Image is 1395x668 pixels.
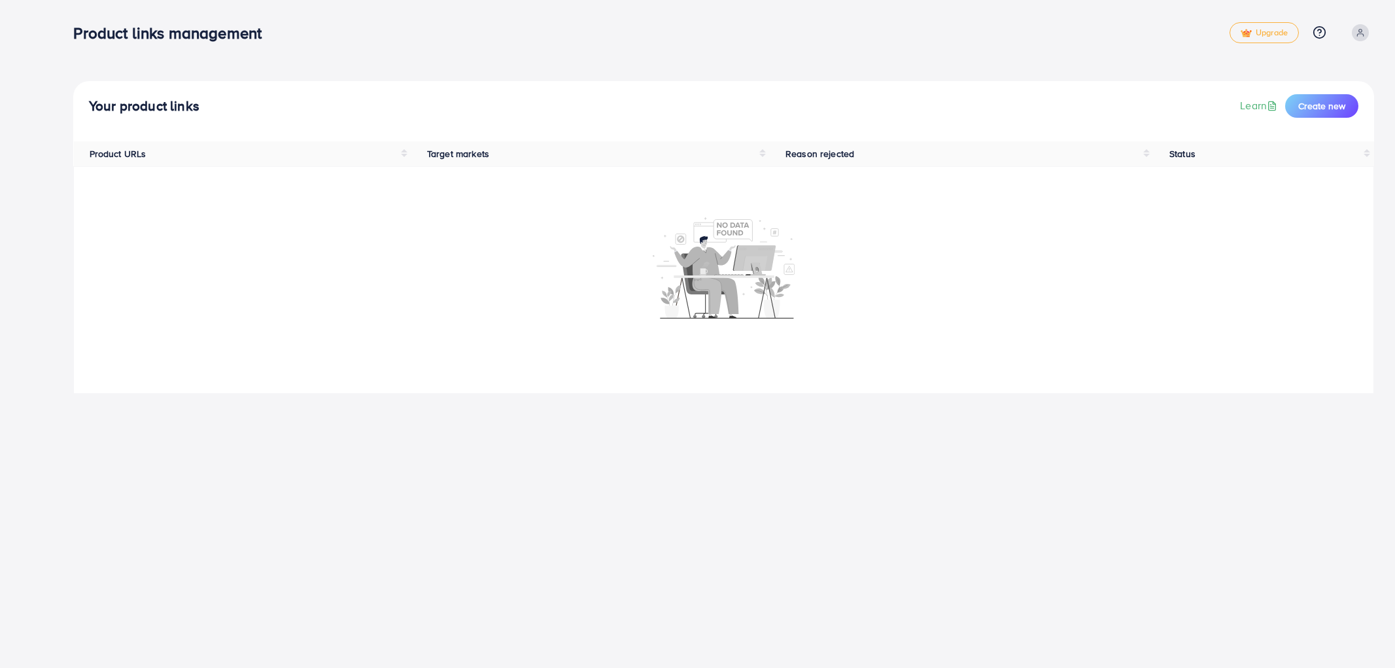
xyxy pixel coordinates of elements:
[427,147,489,160] span: Target markets
[1241,29,1252,38] img: tick
[1241,28,1288,38] span: Upgrade
[785,147,854,160] span: Reason rejected
[89,98,199,114] h4: Your product links
[1240,98,1280,113] a: Learn
[1230,22,1299,43] a: tickUpgrade
[1169,147,1196,160] span: Status
[1285,94,1358,118] button: Create new
[653,216,795,319] img: No account
[90,147,146,160] span: Product URLs
[73,24,272,43] h3: Product links management
[1298,99,1345,113] span: Create new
